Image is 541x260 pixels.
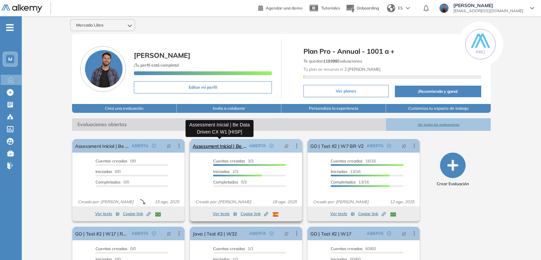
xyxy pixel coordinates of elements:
[367,230,384,237] span: ABIERTA
[386,118,491,131] button: Ver todas las evaluaciones
[213,158,254,163] span: 3/3
[132,143,149,149] span: ABIERTA
[397,140,412,151] button: pushpin
[193,199,254,205] span: Creado por: [PERSON_NAME]
[269,231,274,236] span: check-circle
[258,3,302,12] a: Agendar una demo
[303,67,381,72] span: Tu plan se renueva el
[279,228,294,239] button: pushpin
[356,5,379,11] span: Onboarding
[213,179,247,185] span: 0/3
[193,139,246,153] a: Assessment Inicial | Be Data Driven CX W1 [HISP]
[167,231,171,236] span: pushpin
[161,228,176,239] button: pushpin
[152,231,156,236] span: check-circle
[273,212,278,216] img: ESP
[95,246,136,251] span: 0/0
[75,199,136,205] span: Creado por: [PERSON_NAME]
[331,169,347,174] span: Iniciadas
[331,158,376,163] span: 16/16
[330,210,355,218] button: Ver tests
[75,139,129,153] a: Assessment Inicial | Be Data Driven CX W1 [PORT]
[95,169,121,174] span: 0/0
[95,158,136,163] span: 0/0
[213,158,245,163] span: Cuentas creadas
[397,228,412,239] button: pushpin
[358,211,386,217] span: Copiar link
[123,211,151,217] span: Copiar link
[249,143,266,149] span: ABIERTA
[123,210,151,218] button: Copiar link
[303,85,389,97] button: Ver planes
[390,212,396,216] img: BRA
[249,230,266,237] span: ABIERTA
[132,230,149,237] span: ABIERTA
[358,210,386,218] button: Copiar link
[303,46,482,56] span: Plan Pro - Annual - 1001 a +
[346,1,379,16] button: Onboarding
[402,231,406,236] span: pushpin
[72,104,177,113] button: Crea una evaluación
[269,199,299,205] span: 18 ago. 2025
[331,158,363,163] span: Cuentas creadas
[213,179,238,185] span: Completados
[386,104,491,113] button: Customiza tu espacio de trabajo
[8,56,12,62] span: M
[213,246,254,251] span: 1/1
[437,181,469,187] span: Crear Evaluación
[279,140,294,151] button: pushpin
[310,139,364,153] a: GO | Test #2 | W7 BR V2
[331,246,376,251] span: 60/60
[134,81,272,93] button: Editar mi perfil
[453,8,523,14] span: [EMAIL_ADDRESS][DOMAIN_NAME]
[95,169,112,174] span: Iniciadas
[402,143,406,149] span: pushpin
[266,5,302,11] span: Agendar una demo
[1,4,42,13] img: Logo
[213,246,245,251] span: Cuentas creadas
[331,169,361,174] span: 13/16
[406,7,410,10] img: arrow
[367,143,384,149] span: ABIERTA
[213,169,238,174] span: 2/3
[95,158,127,163] span: Cuentas creadas
[134,63,179,68] span: ¡Tu perfil está completo!
[303,58,362,64] span: Te quedan Evaluaciones
[6,27,14,28] i: -
[387,199,417,205] span: 12 ago. 2025
[72,118,386,131] span: Evaluaciones abiertas
[437,153,469,187] button: Crear Evaluación
[213,169,230,174] span: Iniciadas
[323,58,337,64] b: 119398
[152,144,156,148] span: check-circle
[177,104,281,113] button: Invita a colaborar
[241,210,268,218] button: Copiar link
[75,227,129,240] a: GO | Test #2 | W17 | Recuperatorio
[80,46,126,92] img: Foto de perfil
[76,22,104,28] span: Mercado Libre
[134,51,190,59] span: [PERSON_NAME]
[331,179,356,185] span: Completados
[395,86,481,97] button: ¡Recomienda y gana!
[398,5,403,11] span: ES
[387,4,395,12] img: world
[310,227,351,240] a: GO | Test #2 | W17
[95,210,120,218] button: Ver tests
[387,144,391,148] span: check-circle
[95,179,121,185] span: Completados
[343,67,381,72] b: 2 [PERSON_NAME]
[331,179,369,185] span: 13/16
[155,212,161,216] img: BRA
[284,143,289,149] span: pushpin
[167,143,171,149] span: pushpin
[193,227,237,240] a: Java | Test #2 | W32
[281,104,386,113] button: Personaliza la experiencia
[213,210,237,218] button: Ver tests
[161,140,176,151] button: pushpin
[95,179,129,185] span: 0/0
[331,246,363,251] span: Cuentas creadas
[95,246,127,251] span: Cuentas creadas
[241,211,268,217] span: Copiar link
[310,199,371,205] span: Creado por: [PERSON_NAME]
[321,5,340,11] span: Tutoriales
